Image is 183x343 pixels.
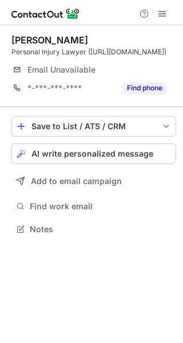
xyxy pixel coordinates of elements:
[11,221,176,237] button: Notes
[11,34,88,46] div: [PERSON_NAME]
[30,224,172,234] span: Notes
[11,7,80,21] img: ContactOut v5.3.10
[11,47,176,57] div: Personal Injury Lawyer ([URL][DOMAIN_NAME])
[11,116,176,137] button: save-profile-one-click
[11,143,176,164] button: AI write personalized message
[11,198,176,214] button: Find work email
[31,122,156,131] div: Save to List / ATS / CRM
[30,201,172,212] span: Find work email
[11,171,176,192] button: Add to email campaign
[27,65,96,75] span: Email Unavailable
[31,149,153,158] span: AI write personalized message
[31,177,122,186] span: Add to email campaign
[122,82,167,94] button: Reveal Button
